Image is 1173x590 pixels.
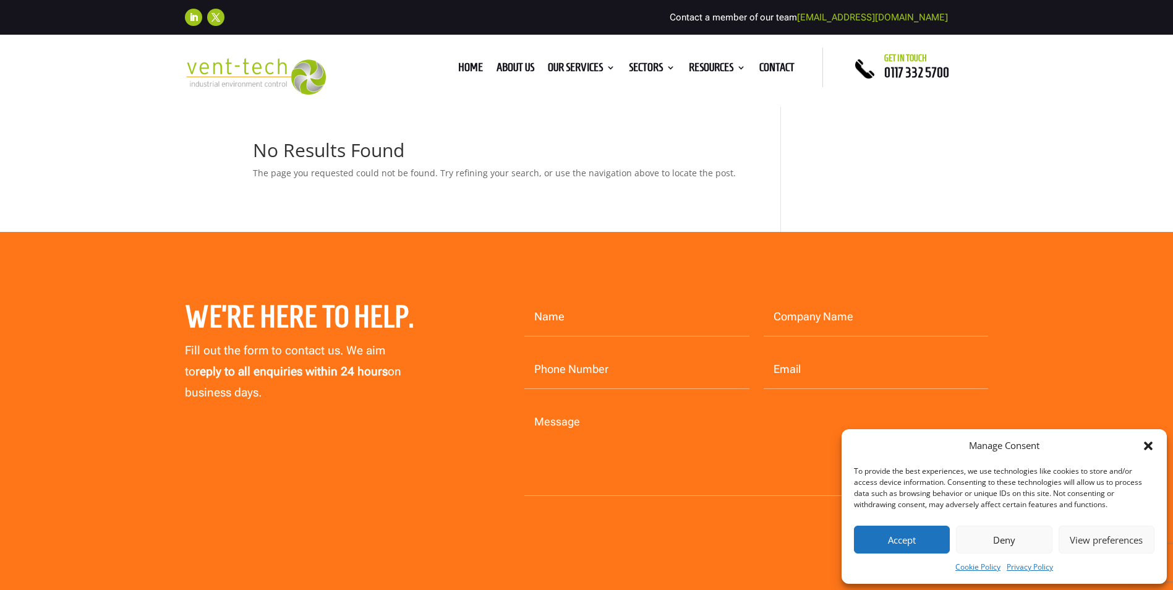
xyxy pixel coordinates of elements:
[185,298,443,341] h2: We’re here to help.
[1007,560,1053,575] a: Privacy Policy
[458,63,483,77] a: Home
[185,343,385,378] span: Fill out the form to contact us. We aim to
[185,58,326,95] img: 2023-09-27T08_35_16.549ZVENT-TECH---Clear-background
[629,63,675,77] a: Sectors
[884,65,949,80] a: 0117 332 5700
[884,53,927,63] span: Get in touch
[797,12,948,23] a: [EMAIL_ADDRESS][DOMAIN_NAME]
[956,526,1052,554] button: Deny
[1142,440,1154,452] div: Close dialog
[207,9,224,26] a: Follow on X
[253,141,744,166] h1: No Results Found
[764,351,989,389] input: Email
[548,63,615,77] a: Our Services
[253,166,744,181] p: The page you requested could not be found. Try refining your search, or use the navigation above ...
[854,526,950,554] button: Accept
[1059,526,1154,554] button: View preferences
[969,438,1039,453] div: Manage Consent
[497,63,534,77] a: About us
[689,63,746,77] a: Resources
[670,12,948,23] span: Contact a member of our team
[524,298,749,336] input: Name
[955,560,1000,575] a: Cookie Policy
[524,351,749,389] input: Phone Number
[185,9,202,26] a: Follow on LinkedIn
[759,63,795,77] a: Contact
[195,364,388,378] strong: reply to all enquiries within 24 hours
[764,298,989,336] input: Company Name
[854,466,1153,510] div: To provide the best experiences, we use technologies like cookies to store and/or access device i...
